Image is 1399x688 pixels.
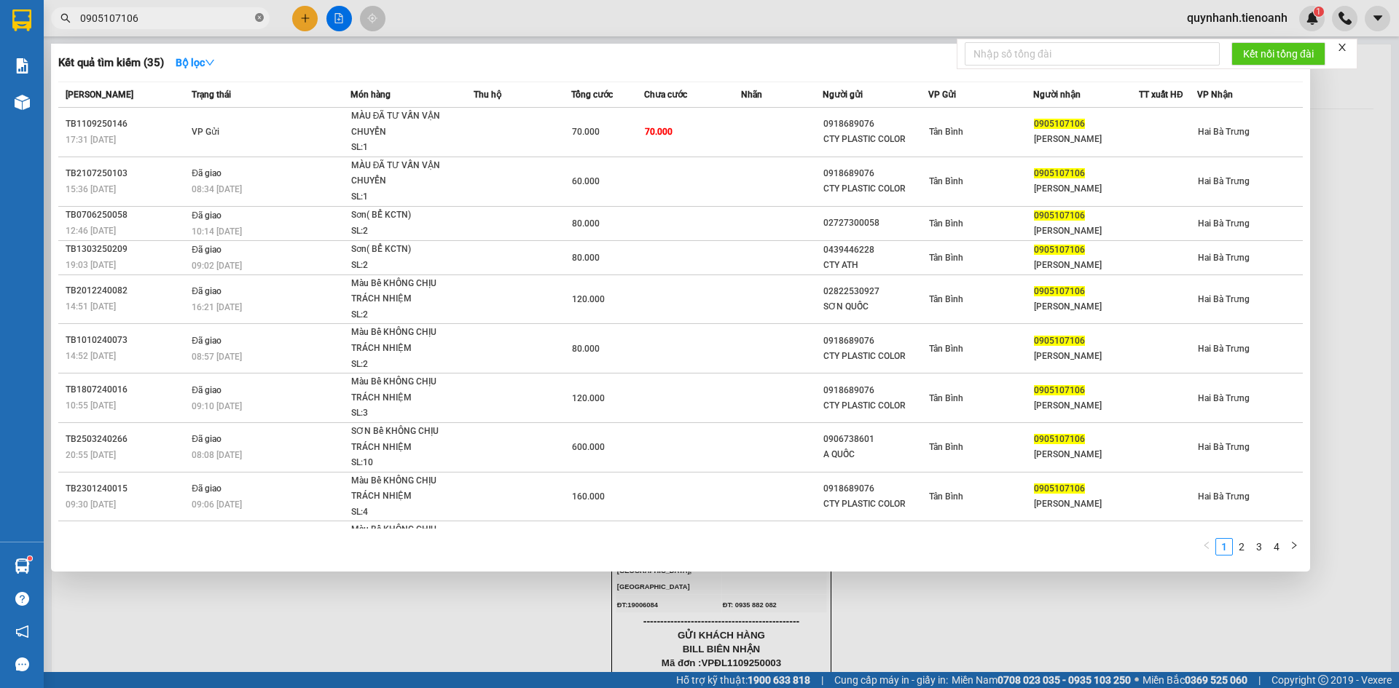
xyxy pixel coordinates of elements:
span: Đã giao [192,336,222,346]
span: Tân Bình [929,253,963,263]
span: right [1290,541,1298,550]
span: VP Nhận [1197,90,1233,100]
span: 08:08 [DATE] [192,450,242,460]
span: VP [GEOGRAPHIC_DATA] [71,8,213,39]
div: CTY PLASTIC COLOR [823,132,928,147]
div: Màu Bể KHÔNG CHỊU TRÁCH NHIỆM [351,374,461,406]
div: 0439446228 [823,242,928,258]
span: Đã giao [192,286,222,296]
span: quynhanh.tienoanh - In: [71,71,178,97]
span: Đã giao [192,245,222,255]
li: Previous Page [1198,538,1215,555]
div: CTY ATH [823,258,928,273]
span: Món hàng [350,90,391,100]
span: 60.000 [572,176,600,186]
div: Sơn( BỂ KCTN) [351,207,461,224]
div: [PERSON_NAME] [1034,398,1138,414]
div: 0918689076 [823,116,928,132]
span: close-circle [255,12,264,25]
span: 0905107106 [1034,210,1085,221]
div: TB0706250058 [66,207,187,223]
a: 3 [1251,539,1267,555]
a: 4 [1269,539,1285,555]
button: right [1285,538,1303,555]
div: [PERSON_NAME] [1034,181,1138,197]
span: close [1337,42,1347,52]
div: SL: 10 [351,455,461,471]
span: Tân Bình [929,491,963,502]
div: SL: 2 [351,258,461,274]
span: 09:30 [DATE] [66,499,116,510]
li: 2 [1233,538,1250,555]
div: TB1010240073 [66,333,187,348]
div: CTY PLASTIC COLOR [823,398,928,414]
div: SL: 1 [351,140,461,156]
div: SL: 2 [351,224,461,240]
span: Hai Bà Trưng [1198,344,1250,354]
span: Tân Bình [929,127,963,137]
li: 3 [1250,538,1268,555]
span: 14:52 [DATE] [66,351,116,361]
span: 0905107106 [1034,483,1085,494]
span: Đã giao [192,434,222,444]
div: CTY PLASTIC COLOR [823,497,928,512]
div: 0918689076 [823,166,928,181]
span: close-circle [255,13,264,22]
span: left [1202,541,1211,550]
div: Màu Bể KHÔNG CHỊU TRÁCH NHIỆM [351,473,461,505]
div: TB1807240016 [66,382,187,398]
span: question-circle [15,592,29,606]
div: 02822530927 [823,284,928,299]
div: TB2012240082 [66,283,187,298]
span: 70.000 [645,127,673,137]
span: 08:57 [DATE] [192,352,242,362]
span: Gửi: [71,8,213,39]
img: warehouse-icon [15,95,30,110]
button: Bộ lọcdown [164,51,227,74]
div: CTY PLASTIC COLOR [823,181,928,197]
div: SL: 1 [351,189,461,205]
div: 0918689076 [823,481,928,497]
button: left [1198,538,1215,555]
span: 80.000 [572,218,600,229]
span: Tân Bình [929,393,963,403]
span: Tân Bình [929,218,963,229]
span: VPĐL1109250003 - [71,58,178,97]
strong: Bộ lọc [176,57,215,68]
span: 10:55 [DATE] [66,400,116,411]
span: Tân Bình [929,344,963,354]
span: 0905107106 [1034,245,1085,255]
span: 12:46 [DATE] [66,226,116,236]
span: Hai Bà Trưng [1198,127,1250,137]
span: Người gửi [823,90,863,100]
span: [PERSON_NAME] [66,90,133,100]
span: Chưa cước [644,90,687,100]
sup: 1 [28,556,32,561]
span: down [205,58,215,68]
div: SƠN Bể KHÔNG CHỊU TRÁCH NHIỆM [351,424,461,455]
span: VP Gửi [192,127,219,137]
div: [PERSON_NAME] [1034,224,1138,239]
div: MÀU ĐÃ TƯ VẤN VẬN CHUYỂN [351,158,461,189]
span: Hai Bà Trưng [1198,218,1250,229]
span: 08:34 [DATE] [192,184,242,194]
span: Hai Bà Trưng [1198,442,1250,452]
span: 120.000 [572,294,605,304]
div: 0918689076 [823,383,928,398]
div: A QUỐC [823,447,928,462]
span: 09:06 [DATE] [192,499,242,510]
div: Sơn( BỂ KCTN) [351,242,461,258]
span: 70.000 [572,127,600,137]
span: VP Gửi [928,90,956,100]
div: [PERSON_NAME] [1034,349,1138,364]
span: 0905107106 [1034,336,1085,346]
div: Màu Bể KHÔNG CHỊU TRÁCH NHIỆM [351,276,461,307]
span: 16:21 [DATE] [192,302,242,312]
div: 02727300058 [823,216,928,231]
h3: Kết quả tìm kiếm ( 35 ) [58,55,164,71]
input: Tìm tên, số ĐT hoặc mã đơn [80,10,252,26]
span: 19:03 [DATE] [66,260,116,270]
a: 2 [1234,539,1250,555]
div: TB2301240015 [66,481,187,497]
span: 80.000 [572,344,600,354]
